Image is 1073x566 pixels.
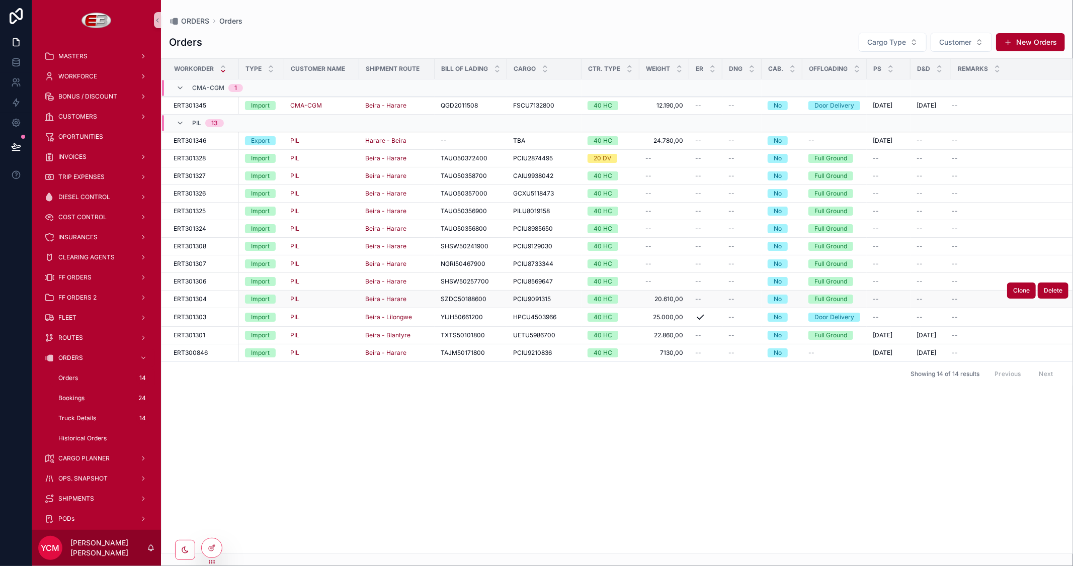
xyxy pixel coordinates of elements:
a: PIL [290,207,353,215]
span: -- [645,190,651,198]
span: [DATE] [917,102,936,110]
a: Beira - Harare [365,154,429,162]
span: -- [952,102,958,110]
div: Door Delivery [814,101,854,110]
a: 40 HC [588,189,633,198]
a: -- [917,172,945,180]
span: ERT301345 [174,102,206,110]
img: App logo [81,12,112,28]
div: 40 HC [594,207,612,216]
div: 40 HC [594,189,612,198]
a: -- [873,242,904,250]
div: No [774,189,782,198]
span: TBA [513,137,525,145]
a: -- [952,137,1059,145]
a: -- [728,172,756,180]
span: -- [645,207,651,215]
span: -- [695,207,701,215]
span: BONUS / DISCOUNT [58,92,117,101]
div: Import [251,189,270,198]
a: Full Ground [808,171,861,180]
a: PIL [290,137,299,145]
a: TAUO50372400 [441,154,501,162]
a: 40 HC [588,171,633,180]
a: PIL [290,207,299,215]
span: -- [645,154,651,162]
span: ERT301346 [174,137,206,145]
div: No [774,154,782,163]
a: -- [917,137,945,145]
div: Import [251,154,270,163]
span: GCXU5118473 [513,190,554,198]
a: -- [728,225,756,233]
a: TAUO50358700 [441,172,501,180]
div: No [774,136,782,145]
a: -- [873,190,904,198]
div: No [774,171,782,180]
span: -- [952,190,958,198]
span: -- [917,154,923,162]
a: -- [695,190,716,198]
a: Import [245,171,278,180]
a: PIL [290,172,299,180]
a: PIL [290,190,353,198]
span: INSURANCES [58,233,98,241]
a: Beira - Harare [365,225,429,233]
a: 40 HC [588,136,633,145]
div: No [774,242,782,251]
a: 40 HC [588,224,633,233]
a: MASTERS [38,47,155,65]
span: -- [728,225,734,233]
a: Beira - Harare [365,172,429,180]
a: 40 HC [588,101,633,110]
a: -- [917,207,945,215]
a: PIL [290,172,353,180]
a: -- [645,225,683,233]
a: -- [695,154,716,162]
span: -- [645,242,651,250]
span: COST CONTROL [58,213,107,221]
span: ERT301326 [174,190,206,198]
span: MASTERS [58,52,88,60]
a: Import [245,242,278,251]
div: 40 HC [594,242,612,251]
a: Import [245,207,278,216]
span: PIL [290,225,299,233]
span: CMA-CGM [290,102,322,110]
span: -- [728,154,734,162]
a: No [768,154,796,163]
a: -- [952,225,1059,233]
a: 40 HC [588,242,633,251]
span: -- [873,154,879,162]
a: GCXU5118473 [513,190,575,198]
span: [DATE] [873,102,892,110]
a: Beira - Harare [365,225,406,233]
span: -- [873,172,879,180]
a: COST CONTROL [38,208,155,226]
span: WORKFORCE [58,72,97,80]
span: -- [728,190,734,198]
span: Cargo Type [867,37,906,47]
a: Harare - Beira [365,137,406,145]
span: -- [952,137,958,145]
a: Beira - Harare [365,242,429,250]
span: TAUO50356800 [441,225,487,233]
a: -- [645,242,683,250]
a: New Orders [996,33,1065,51]
a: PCIU2874495 [513,154,575,162]
span: -- [917,225,923,233]
a: ERT301346 [174,137,233,145]
span: -- [873,190,879,198]
a: No [768,136,796,145]
div: Full Ground [814,207,847,216]
span: [DATE] [873,137,892,145]
a: -- [952,190,1059,198]
a: 40 HC [588,259,633,268]
a: Full Ground [808,207,861,216]
span: PCIU8985650 [513,225,553,233]
a: -- [441,137,501,145]
div: Full Ground [814,224,847,233]
span: -- [873,242,879,250]
a: TBA [513,137,575,145]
